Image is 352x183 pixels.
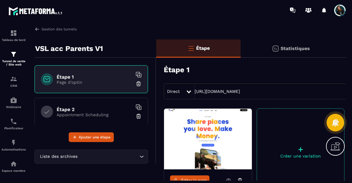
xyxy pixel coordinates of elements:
[196,45,210,51] p: Étape
[10,118,17,125] img: scheduler
[35,26,40,32] img: arrow
[187,45,195,52] img: bars-o.4a397970.svg
[2,25,26,46] a: formationformationTableau de bord
[181,178,207,183] span: Éditer la page
[136,81,142,87] img: trash
[10,75,17,83] img: formation
[57,80,132,85] p: Page d'optin
[79,153,138,160] input: Search for option
[2,169,26,172] p: Espace membre
[57,74,132,80] h6: Étape 1
[2,38,26,42] p: Tableau de bord
[2,84,26,87] p: CRM
[164,109,252,169] img: image
[10,97,17,104] img: automations
[10,160,17,168] img: automations
[8,5,63,16] img: logo
[57,107,132,112] h6: Étape 2
[35,26,77,32] a: Gestion des tunnels
[272,45,279,52] img: stats.20deebd0.svg
[257,145,344,154] p: +
[10,139,17,146] img: automations
[281,46,310,51] p: Statistiques
[2,92,26,113] a: automationsautomationsWebinaire
[136,113,142,119] img: trash
[2,156,26,177] a: automationsautomationsEspace membre
[69,132,114,142] button: Ajouter une étape
[2,113,26,134] a: schedulerschedulerPlanificateur
[2,127,26,130] p: Planificateur
[10,29,17,37] img: formation
[257,154,344,158] p: Créer une variation
[79,134,110,140] span: Ajouter une étape
[2,59,26,66] p: Tunnel de vente / Site web
[167,89,180,94] span: Direct
[35,150,148,164] div: Search for option
[57,112,132,117] p: Appointment Scheduling
[2,105,26,109] p: Webinaire
[10,51,17,58] img: formation
[2,46,26,71] a: formationformationTunnel de vente / Site web
[195,89,240,94] a: [URL][DOMAIN_NAME]
[2,134,26,156] a: automationsautomationsAutomatisations
[164,66,189,74] h3: Étape 1
[2,71,26,92] a: formationformationCRM
[2,148,26,151] p: Automatisations
[35,42,103,55] p: VSL acc Parents V1
[38,153,79,160] span: Liste des archives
